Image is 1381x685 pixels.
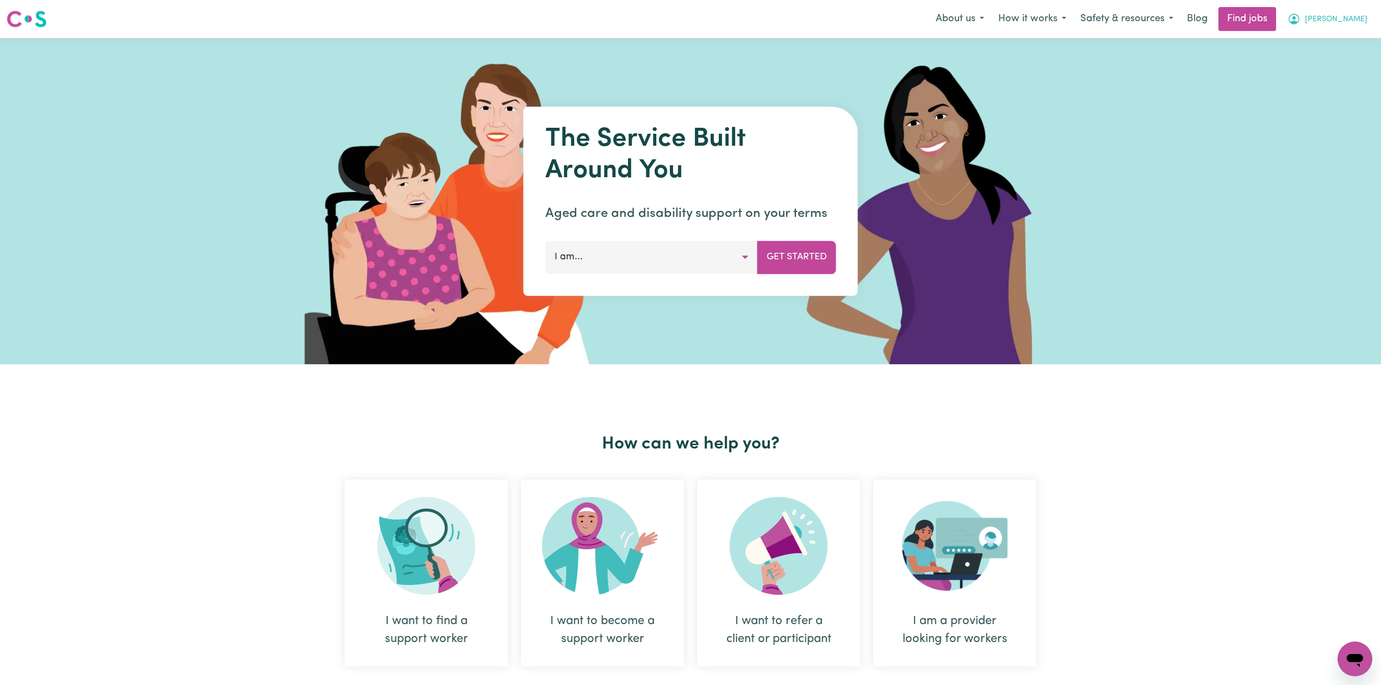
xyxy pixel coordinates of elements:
[757,241,836,273] button: Get Started
[1305,14,1367,26] span: [PERSON_NAME]
[542,497,663,595] img: Become Worker
[1338,642,1372,676] iframe: Button to launch messaging window
[899,612,1010,648] div: I am a provider looking for workers
[7,7,47,32] a: Careseekers logo
[545,204,836,223] p: Aged care and disability support on your terms
[545,124,836,186] h1: The Service Built Around You
[547,612,658,648] div: I want to become a support worker
[902,497,1007,595] img: Provider
[545,241,758,273] button: I am...
[1280,8,1374,30] button: My Account
[991,8,1073,30] button: How it works
[345,479,508,667] div: I want to find a support worker
[929,8,991,30] button: About us
[7,9,47,29] img: Careseekers logo
[873,479,1036,667] div: I am a provider looking for workers
[521,479,684,667] div: I want to become a support worker
[1073,8,1180,30] button: Safety & resources
[371,612,482,648] div: I want to find a support worker
[697,479,860,667] div: I want to refer a client or participant
[723,612,834,648] div: I want to refer a client or participant
[1218,7,1276,31] a: Find jobs
[1180,7,1214,31] a: Blog
[338,434,1043,454] h2: How can we help you?
[730,497,828,595] img: Refer
[377,497,475,595] img: Search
